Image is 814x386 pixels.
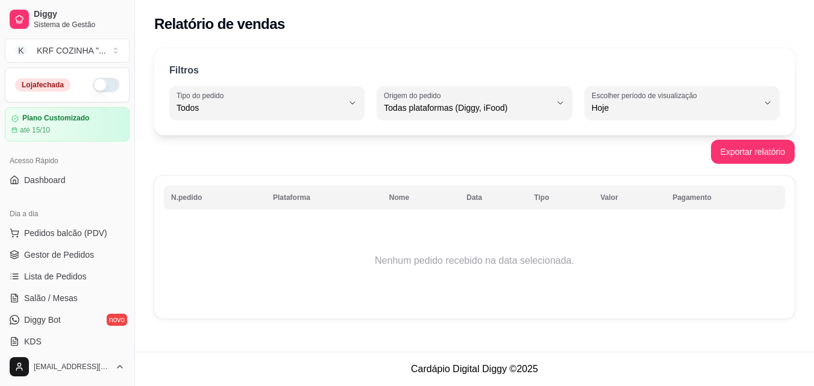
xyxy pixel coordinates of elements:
[177,90,228,101] label: Tipo do pedido
[169,63,199,78] p: Filtros
[5,223,130,243] button: Pedidos balcão (PDV)
[93,78,119,92] button: Alterar Status
[592,102,758,114] span: Hoje
[592,90,701,101] label: Escolher período de visualização
[5,5,130,34] a: DiggySistema de Gestão
[164,213,785,309] td: Nenhum pedido recebido na data selecionada.
[5,310,130,329] a: Diggy Botnovo
[24,335,42,347] span: KDS
[37,45,106,57] div: KRF COZINHA " ...
[5,204,130,223] div: Dia a dia
[5,170,130,190] a: Dashboard
[154,14,285,34] h2: Relatório de vendas
[5,39,130,63] button: Select a team
[266,185,382,210] th: Plataforma
[169,86,365,120] button: Tipo do pedidoTodos
[164,185,266,210] th: N.pedido
[5,151,130,170] div: Acesso Rápido
[593,185,666,210] th: Valor
[20,125,50,135] article: até 15/10
[24,227,107,239] span: Pedidos balcão (PDV)
[377,86,572,120] button: Origem do pedidoTodas plataformas (Diggy, iFood)
[22,114,89,123] article: Plano Customizado
[5,352,130,381] button: [EMAIL_ADDRESS][DOMAIN_NAME]
[24,314,61,326] span: Diggy Bot
[34,362,110,372] span: [EMAIL_ADDRESS][DOMAIN_NAME]
[34,20,125,30] span: Sistema de Gestão
[24,249,94,261] span: Gestor de Pedidos
[15,45,27,57] span: K
[24,174,66,186] span: Dashboard
[584,86,780,120] button: Escolher período de visualizaçãoHoje
[15,78,70,92] div: Loja fechada
[24,292,78,304] span: Salão / Mesas
[5,245,130,264] a: Gestor de Pedidos
[384,102,550,114] span: Todas plataformas (Diggy, iFood)
[177,102,343,114] span: Todos
[459,185,527,210] th: Data
[382,185,460,210] th: Nome
[665,185,785,210] th: Pagamento
[5,288,130,308] a: Salão / Mesas
[5,332,130,351] a: KDS
[711,140,795,164] button: Exportar relatório
[135,352,814,386] footer: Cardápio Digital Diggy © 2025
[34,9,125,20] span: Diggy
[384,90,445,101] label: Origem do pedido
[527,185,593,210] th: Tipo
[24,270,87,282] span: Lista de Pedidos
[5,267,130,286] a: Lista de Pedidos
[5,107,130,142] a: Plano Customizadoaté 15/10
